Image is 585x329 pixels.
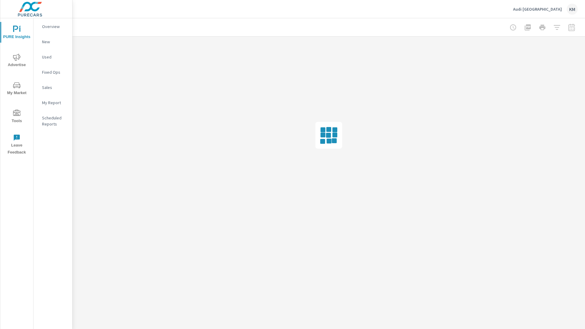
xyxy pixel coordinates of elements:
div: Used [34,52,72,62]
p: New [42,39,67,45]
p: Used [42,54,67,60]
span: Tools [2,110,31,125]
p: Scheduled Reports [42,115,67,127]
span: Advertise [2,54,31,69]
p: Overview [42,23,67,30]
span: Leave Feedback [2,134,31,156]
p: Audi [GEOGRAPHIC_DATA] [513,6,562,12]
div: Scheduled Reports [34,113,72,129]
div: My Report [34,98,72,107]
div: Sales [34,83,72,92]
div: Overview [34,22,72,31]
p: My Report [42,100,67,106]
div: nav menu [0,18,33,158]
p: Fixed Ops [42,69,67,75]
span: PURE Insights [2,26,31,41]
div: New [34,37,72,46]
span: My Market [2,82,31,97]
div: Fixed Ops [34,68,72,77]
p: Sales [42,84,67,90]
div: KM [567,4,578,15]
